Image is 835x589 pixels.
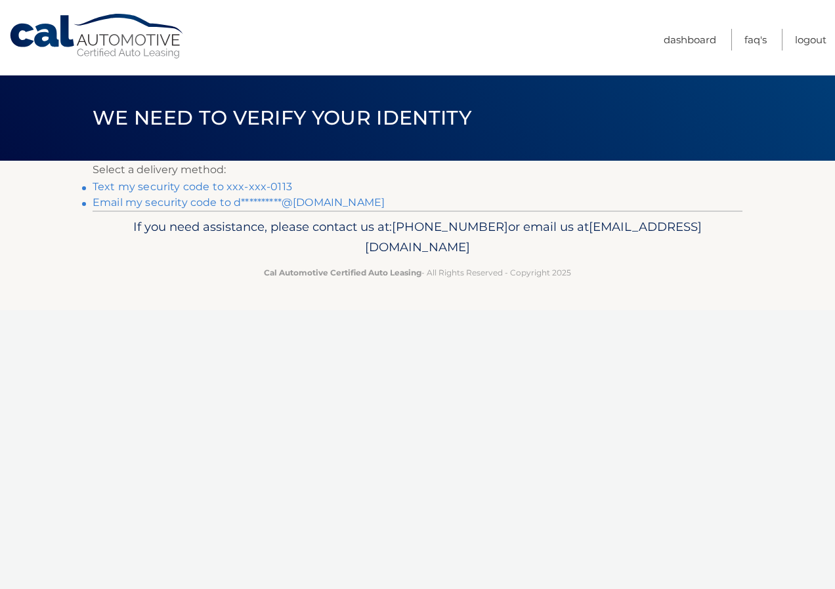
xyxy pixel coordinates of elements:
span: We need to verify your identity [93,106,471,130]
a: FAQ's [744,29,767,51]
p: Select a delivery method: [93,161,742,179]
a: Dashboard [664,29,716,51]
span: [PHONE_NUMBER] [392,219,508,234]
a: Cal Automotive [9,13,186,60]
p: If you need assistance, please contact us at: or email us at [101,216,734,258]
a: Email my security code to d**********@[DOMAIN_NAME] [93,196,385,209]
p: - All Rights Reserved - Copyright 2025 [101,266,734,279]
strong: Cal Automotive Certified Auto Leasing [264,268,421,277]
a: Logout [795,29,826,51]
a: Text my security code to xxx-xxx-0113 [93,180,292,193]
